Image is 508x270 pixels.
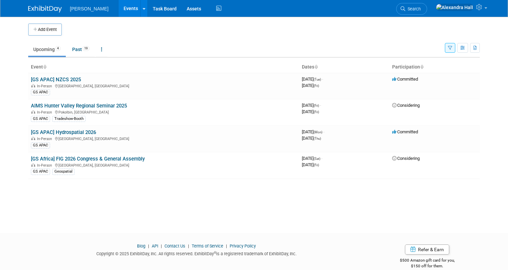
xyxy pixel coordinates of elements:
a: [GS Africa] FIG 2026 Congress & General Assembly [31,156,145,162]
th: Event [28,61,299,73]
div: GS APAC [31,89,50,95]
a: [GS APAC] Hydrospatial 2026 [31,129,96,135]
span: In-Person [37,84,54,88]
span: Considering [392,103,420,108]
div: GS APAC [31,142,50,148]
span: In-Person [37,137,54,141]
span: | [224,243,229,249]
span: | [146,243,151,249]
div: GS APAC [31,169,50,175]
a: Contact Us [165,243,185,249]
span: [DATE] [302,162,319,167]
span: - [322,77,323,82]
span: (Thu) [314,137,321,140]
div: Pokolbin, [GEOGRAPHIC_DATA] [31,109,296,115]
span: (Fri) [314,104,319,107]
div: Copyright © 2025 ExhibitDay, Inc. All rights reserved. ExhibitDay is a registered trademark of Ex... [28,249,364,257]
img: In-Person Event [31,137,35,140]
a: Search [396,3,427,15]
span: (Fri) [314,163,319,167]
th: Dates [299,61,389,73]
span: [DATE] [302,83,319,88]
span: [DATE] [302,129,324,134]
span: [DATE] [302,136,321,141]
a: Sort by Start Date [314,64,318,70]
span: (Mon) [314,130,322,134]
span: - [320,103,321,108]
a: AIMS Hunter Valley Regional Seminar 2025 [31,103,127,109]
sup: ® [214,251,216,255]
span: (Sat) [314,157,320,161]
a: Refer & Earn [405,244,449,255]
span: In-Person [37,110,54,115]
div: $500 Amazon gift card for you, [374,253,480,269]
div: [GEOGRAPHIC_DATA], [GEOGRAPHIC_DATA] [31,162,296,168]
span: [PERSON_NAME] [70,6,108,11]
span: (Tue) [314,78,321,81]
div: Geospatial [52,169,75,175]
img: In-Person Event [31,110,35,114]
div: GS APAC [31,116,50,122]
span: 4 [55,46,61,51]
a: Sort by Event Name [43,64,46,70]
a: Sort by Participation Type [420,64,423,70]
span: | [186,243,191,249]
span: In-Person [37,163,54,168]
a: Past19 [67,43,95,56]
span: Search [405,6,421,11]
span: [DATE] [302,103,321,108]
img: ExhibitDay [28,6,62,12]
a: Upcoming4 [28,43,66,56]
img: Alexandra Hall [436,4,473,11]
span: | [159,243,164,249]
span: Committed [392,129,418,134]
span: - [321,156,322,161]
span: [DATE] [302,156,322,161]
img: In-Person Event [31,84,35,87]
div: $150 off for them. [374,263,480,269]
div: [GEOGRAPHIC_DATA], [GEOGRAPHIC_DATA] [31,83,296,88]
span: (Fri) [314,84,319,88]
a: Blog [137,243,145,249]
a: API [152,243,158,249]
span: Considering [392,156,420,161]
span: 19 [82,46,90,51]
a: Privacy Policy [230,243,256,249]
button: Add Event [28,24,62,36]
span: - [323,129,324,134]
img: In-Person Event [31,163,35,167]
a: [GS APAC] NZCS 2025 [31,77,81,83]
a: Terms of Service [192,243,223,249]
span: [DATE] [302,77,323,82]
div: Tradeshow-Booth [52,116,86,122]
span: [DATE] [302,109,319,114]
span: (Fri) [314,110,319,114]
div: [GEOGRAPHIC_DATA], [GEOGRAPHIC_DATA] [31,136,296,141]
span: Committed [392,77,418,82]
th: Participation [389,61,480,73]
